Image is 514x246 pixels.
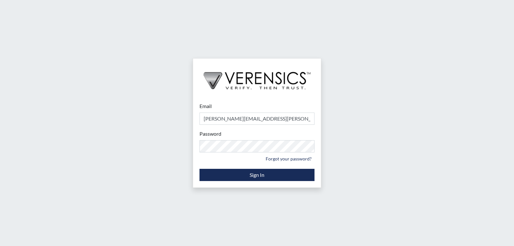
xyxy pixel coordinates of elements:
input: Email [199,113,315,125]
button: Sign In [199,169,315,181]
label: Password [199,130,221,138]
label: Email [199,102,212,110]
a: Forgot your password? [263,154,315,164]
img: logo-wide-black.2aad4157.png [193,59,321,96]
